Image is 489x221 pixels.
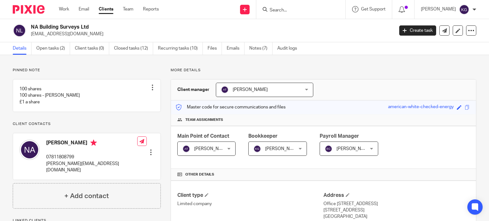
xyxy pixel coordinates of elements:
a: Notes (7) [249,42,273,55]
span: Main Point of Contact [177,134,229,139]
p: Master code for secure communications and files [176,104,286,110]
p: Office [STREET_ADDRESS] [323,201,470,207]
a: Client tasks (0) [75,42,109,55]
p: Client contacts [13,121,161,127]
a: Emails [227,42,244,55]
span: [PERSON_NAME] [194,147,229,151]
span: Bookkeeper [248,134,278,139]
img: svg%3E [325,145,332,153]
img: svg%3E [459,4,469,15]
h3: Client manager [177,86,209,93]
p: 07811808799 [46,154,137,160]
a: Recurring tasks (10) [158,42,203,55]
img: svg%3E [253,145,261,153]
p: [GEOGRAPHIC_DATA] [323,213,470,220]
span: [PERSON_NAME] [265,147,300,151]
a: Reports [143,6,159,12]
a: Closed tasks (12) [114,42,153,55]
p: [PERSON_NAME][EMAIL_ADDRESS][DOMAIN_NAME] [46,161,137,174]
p: Pinned note [13,68,161,73]
h2: NA Building Surveys Ltd [31,24,318,31]
a: Team [123,6,133,12]
a: Create task [399,25,436,36]
a: Details [13,42,32,55]
p: More details [171,68,476,73]
span: [PERSON_NAME] [337,147,372,151]
a: Audit logs [277,42,302,55]
a: Clients [99,6,113,12]
span: Other details [185,172,214,177]
a: Email [79,6,89,12]
h4: Client type [177,192,323,199]
div: american-white-checked-energy [388,104,454,111]
img: svg%3E [19,140,40,160]
input: Search [269,8,326,13]
h4: + Add contact [64,191,109,201]
span: Get Support [361,7,386,11]
span: Payroll Manager [320,134,359,139]
span: Team assignments [185,117,223,122]
a: Open tasks (2) [36,42,70,55]
h4: Address [323,192,470,199]
p: [STREET_ADDRESS] [323,207,470,213]
p: [EMAIL_ADDRESS][DOMAIN_NAME] [31,31,390,37]
img: svg%3E [182,145,190,153]
p: [PERSON_NAME] [421,6,456,12]
img: Pixie [13,5,45,14]
img: svg%3E [13,24,26,37]
i: Primary [90,140,97,146]
a: Files [208,42,222,55]
h4: [PERSON_NAME] [46,140,137,148]
a: Work [59,6,69,12]
p: Limited company [177,201,323,207]
img: svg%3E [221,86,229,93]
span: [PERSON_NAME] [233,87,268,92]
